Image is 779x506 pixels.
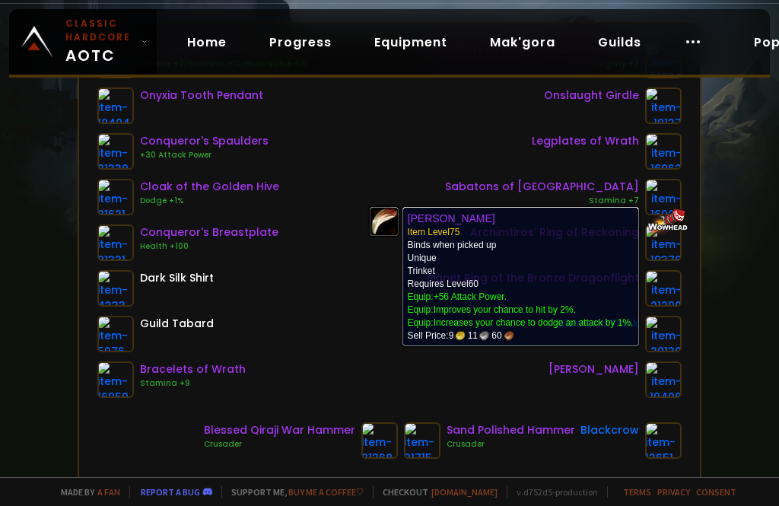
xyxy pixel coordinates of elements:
div: Conqueror's Breastplate [140,224,278,240]
span: Equip: [408,291,507,302]
div: Crusader [447,438,575,450]
img: item-4333 [97,270,134,307]
a: Report a bug [141,486,200,498]
img: item-21621 [97,179,134,215]
span: AOTC [65,17,135,67]
td: Trinket [408,265,504,278]
div: Cloak of the Golden Hive [140,179,279,195]
div: Sand Polished Hammer [447,422,575,438]
span: 11 [468,329,489,342]
span: 9 [449,329,466,342]
span: v. d752d5 - production [507,486,598,498]
span: Item Level 75 [408,227,460,237]
a: [DOMAIN_NAME] [431,486,498,498]
img: item-20130 [645,316,682,352]
div: Dodge +1% [140,195,279,207]
img: item-21268 [361,422,398,459]
a: Progress [257,27,344,58]
b: [PERSON_NAME] [408,212,495,224]
div: Onyxia Tooth Pendant [140,88,263,103]
span: 60 [491,329,513,342]
a: Mak'gora [478,27,568,58]
a: Buy me a coffee [288,486,364,498]
span: Equip: [408,304,576,315]
div: Dark Silk Shirt [140,270,214,286]
img: item-16965 [645,179,682,215]
div: Sell Price: [408,329,634,342]
a: Classic HardcoreAOTC [9,9,157,75]
a: a fan [97,486,120,498]
div: Bracelets of Wrath [140,361,246,377]
a: Improves your chance to hit by 2%. [434,304,576,315]
a: Terms [623,486,651,498]
div: Blessed Qiraji War Hammer [204,422,355,438]
div: +30 Attack Power [140,149,269,161]
a: +56 Attack Power. [434,291,507,302]
span: Made by [52,486,120,498]
img: item-19376 [645,224,682,261]
a: Guilds [586,27,653,58]
td: Requires Level 60 [408,278,634,342]
img: item-19406 [645,361,682,398]
img: item-21200 [645,270,682,307]
a: Privacy [657,486,690,498]
span: Support me, [221,486,364,498]
img: item-21330 [97,133,134,170]
small: Classic Hardcore [65,17,135,44]
div: Conqueror's Spaulders [140,133,269,149]
div: Stamina +9 [140,377,246,390]
a: Increases your chance to dodge an attack by 1%. [434,317,634,328]
div: Blackcrow [580,422,639,438]
img: item-18404 [97,88,134,124]
div: Onslaught Girdle [544,88,639,103]
a: Home [175,27,239,58]
div: Stamina +7 [445,195,639,207]
a: Equipment [362,27,459,58]
img: item-16959 [97,361,134,398]
img: item-5976 [97,316,134,352]
div: [PERSON_NAME] [548,361,639,377]
div: Health +100 [140,240,278,253]
span: Checkout [373,486,498,498]
img: item-19137 [645,88,682,124]
span: Equip: [408,317,634,328]
div: Crusader [204,438,355,450]
div: Legplates of Wrath [532,133,639,149]
div: Guild Tabard [140,316,214,332]
img: item-16962 [645,133,682,170]
img: item-21331 [97,224,134,261]
td: Binds when picked up Unique [408,212,634,278]
img: item-12651 [645,422,682,459]
a: Consent [696,486,736,498]
img: item-21715 [404,422,440,459]
div: Sabatons of [GEOGRAPHIC_DATA] [445,179,639,195]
